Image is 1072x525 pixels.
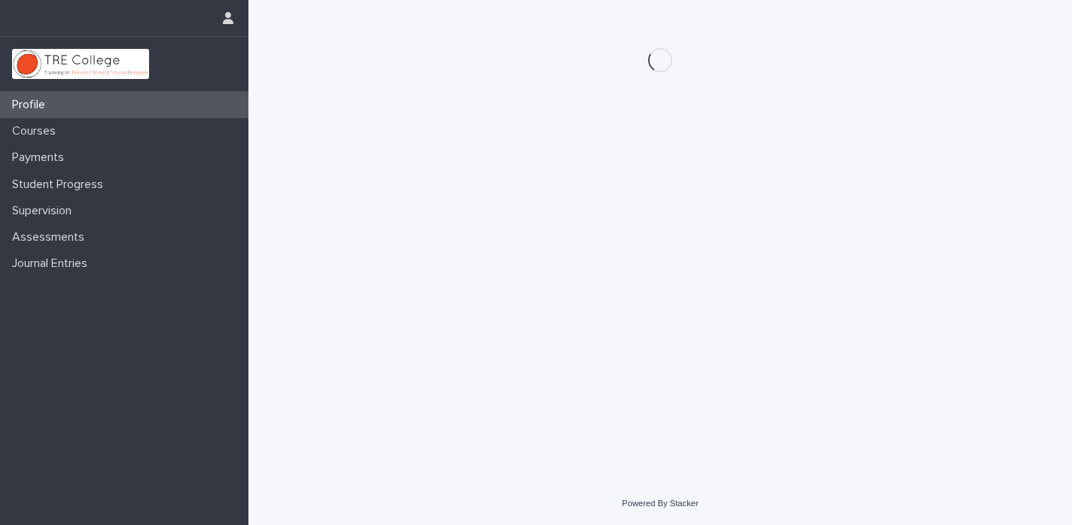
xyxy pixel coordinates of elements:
[6,256,99,271] p: Journal Entries
[6,178,115,192] p: Student Progress
[6,230,96,244] p: Assessments
[6,150,76,165] p: Payments
[6,204,84,218] p: Supervision
[622,499,698,508] a: Powered By Stacker
[6,98,57,112] p: Profile
[12,49,149,79] img: L01RLPSrRaOWR30Oqb5K
[6,124,68,138] p: Courses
